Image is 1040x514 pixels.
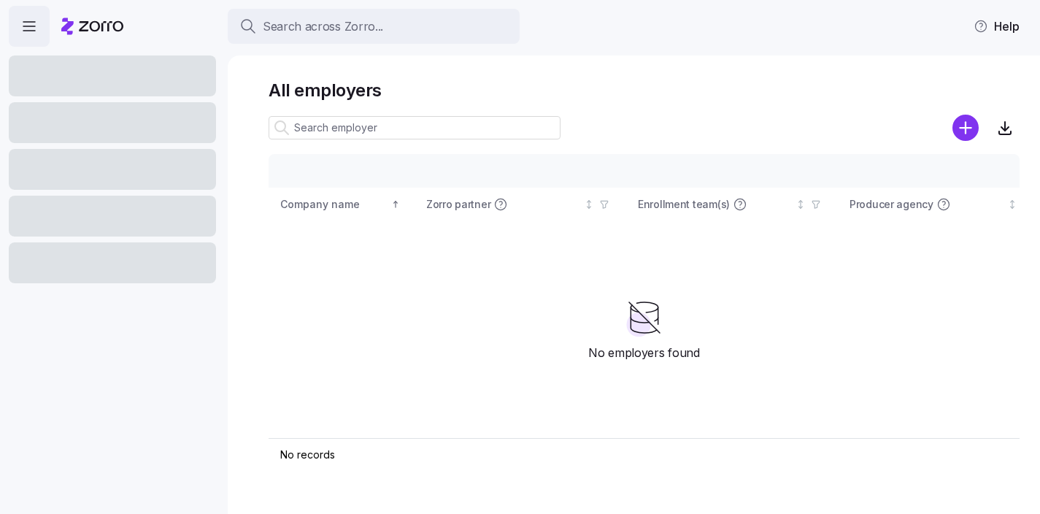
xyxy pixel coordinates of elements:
h1: All employers [269,79,1020,101]
div: Not sorted [584,199,594,210]
button: Search across Zorro... [228,9,520,44]
div: No records [280,448,884,462]
button: Help [962,12,1031,41]
th: Zorro partnerNot sorted [415,188,626,221]
span: Help [974,18,1020,35]
span: Zorro partner [426,197,490,212]
span: Producer agency [850,197,933,212]
th: Company nameSorted ascending [269,188,415,221]
div: Not sorted [1007,199,1017,210]
div: Company name [280,196,388,212]
th: Enrollment team(s)Not sorted [626,188,838,221]
span: No employers found [588,344,699,362]
span: Enrollment team(s) [638,197,730,212]
input: Search employer [269,116,561,139]
svg: add icon [952,115,979,141]
div: Sorted ascending [390,199,401,210]
span: Search across Zorro... [263,18,383,36]
div: Not sorted [796,199,806,210]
